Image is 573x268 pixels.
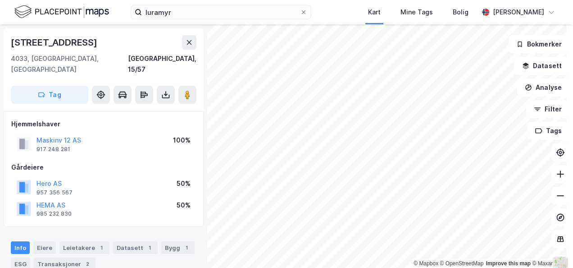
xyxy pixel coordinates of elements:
div: Datasett [113,241,158,254]
div: Leietakere [59,241,109,254]
button: Bokmerker [509,35,569,53]
button: Datasett [514,57,569,75]
div: Bygg [161,241,195,254]
div: 50% [177,200,191,211]
div: 985 232 830 [36,210,72,217]
div: Bolig [453,7,468,18]
a: OpenStreetMap [440,260,484,267]
div: Kontrollprogram for chat [528,225,573,268]
div: Gårdeiere [11,162,196,173]
a: Mapbox [414,260,438,267]
a: Improve this map [486,260,531,267]
div: [STREET_ADDRESS] [11,35,99,50]
div: 957 356 567 [36,189,73,196]
div: Mine Tags [400,7,433,18]
img: logo.f888ab2527a4732fd821a326f86c7f29.svg [14,4,109,20]
div: 4033, [GEOGRAPHIC_DATA], [GEOGRAPHIC_DATA] [11,53,128,75]
div: 1 [145,243,154,252]
div: Info [11,241,30,254]
button: Analyse [517,79,569,97]
input: Søk på adresse, matrikkel, gårdeiere, leietakere eller personer [142,5,300,19]
div: 917 248 281 [36,146,70,153]
button: Filter [526,100,569,118]
button: Tags [528,122,569,140]
button: Tag [11,86,88,104]
div: 100% [173,135,191,146]
div: [GEOGRAPHIC_DATA], 15/57 [128,53,196,75]
iframe: Chat Widget [528,225,573,268]
div: 50% [177,178,191,189]
div: Eiere [33,241,56,254]
div: 1 [97,243,106,252]
div: Kart [368,7,381,18]
div: Hjemmelshaver [11,119,196,129]
div: [PERSON_NAME] [493,7,544,18]
div: 1 [182,243,191,252]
